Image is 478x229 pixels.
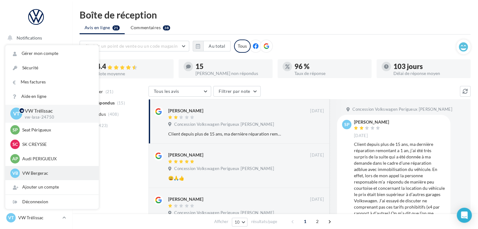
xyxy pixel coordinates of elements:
span: Choisir un point de vente ou un code magasin [85,43,178,49]
a: Campagnes [4,94,68,108]
a: Mes factures [5,75,99,89]
span: [DATE] [354,133,368,139]
span: (423) [97,123,108,128]
span: sp [344,121,350,128]
span: Notifications [17,35,42,40]
a: Médiathèque [4,125,68,139]
a: Campagnes DataOnDemand [4,178,68,196]
div: Open Intercom Messenger [457,208,472,223]
button: 10 [232,218,248,226]
div: Boîte de réception [80,10,470,19]
p: Audi PERIGUEUX [22,156,91,162]
span: Concession Volkswagen Perigueux [PERSON_NAME] [174,166,274,172]
div: Déconnexion [5,195,99,209]
div: Ajouter un compte [5,180,99,194]
p: VW Trélissac [18,215,60,221]
span: Concession Volkswagen Perigueux [PERSON_NAME] [174,122,274,127]
p: VW Bergerac [22,170,91,176]
div: 96 % [294,63,366,70]
button: Choisir un point de vente ou un code magasin [80,41,189,51]
div: 😀🙏👍 [168,175,283,181]
button: Tous les avis [148,86,211,97]
span: VB [12,170,18,176]
div: [PERSON_NAME] [354,120,389,124]
span: AP [12,156,18,162]
span: 2 [312,216,322,226]
span: (21) [106,89,113,94]
div: [PERSON_NAME] [168,152,203,158]
div: 38 [163,25,170,30]
span: Afficher [214,219,228,225]
div: Tous [234,40,251,53]
button: Filtrer par note [213,86,261,97]
div: 15 [195,63,268,70]
p: vw-lasa-24750 [25,114,89,120]
p: Seat Périgueux [22,127,91,133]
a: Visibilité en ligne [4,79,68,92]
a: Gérer mon compte [5,46,99,61]
button: Au total [193,41,231,51]
span: VT [13,110,20,117]
span: résultats/page [251,219,277,225]
div: [PERSON_NAME] [168,196,203,202]
span: Concession Volkswagen Perigueux [PERSON_NAME] [352,107,452,112]
div: 4.4 [96,63,169,70]
button: Au total [203,41,231,51]
span: [DATE] [310,108,324,114]
div: Note moyenne [96,72,169,76]
div: Taux de réponse [294,71,366,76]
span: Tous les avis [154,88,179,94]
div: 103 jours [393,63,465,70]
p: VW Trélissac [25,107,89,114]
a: PLV et print personnalisable [4,157,68,175]
span: SP [13,127,18,133]
div: Client depuis plus de 15 ans, ma dernière réparation remontant a 1 an, j’ai été très surpris de l... [168,131,283,137]
span: Commentaires [131,24,161,31]
button: Notifications [4,31,66,45]
span: [DATE] [310,152,324,158]
a: Contacts [4,110,68,123]
a: VT VW Trélissac [5,212,67,224]
span: (408) [108,112,119,117]
span: [DATE] [310,197,324,202]
a: Opérations [4,47,68,60]
span: SC [13,141,18,147]
div: [PERSON_NAME] non répondus [195,71,268,76]
span: 1 [300,216,310,226]
a: Sécurité [5,61,99,75]
span: VT [8,215,14,221]
span: 10 [235,220,240,225]
a: Aide en ligne [5,89,99,104]
a: Boîte de réception59 [4,62,68,76]
span: Concession Volkswagen Perigueux [PERSON_NAME] [174,210,274,216]
div: [PERSON_NAME] [168,108,203,114]
div: Délai de réponse moyen [393,71,465,76]
a: Calendrier [4,141,68,154]
p: SK CREYSSE [22,141,91,147]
